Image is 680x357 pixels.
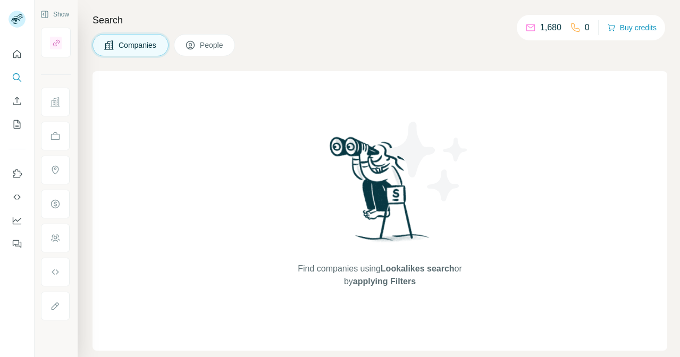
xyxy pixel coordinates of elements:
[9,115,26,134] button: My lists
[9,211,26,230] button: Dashboard
[9,188,26,207] button: Use Surfe API
[33,6,77,22] button: Show
[9,91,26,110] button: Enrich CSV
[585,21,590,34] p: 0
[93,13,667,28] h4: Search
[540,21,561,34] p: 1,680
[9,45,26,64] button: Quick start
[380,114,476,209] img: Surfe Illustration - Stars
[9,68,26,87] button: Search
[200,40,224,50] span: People
[295,262,465,288] span: Find companies using or by
[607,20,657,35] button: Buy credits
[381,264,455,273] span: Lookalikes search
[9,164,26,183] button: Use Surfe on LinkedIn
[353,277,416,286] span: applying Filters
[325,134,435,252] img: Surfe Illustration - Woman searching with binoculars
[119,40,157,50] span: Companies
[9,234,26,253] button: Feedback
